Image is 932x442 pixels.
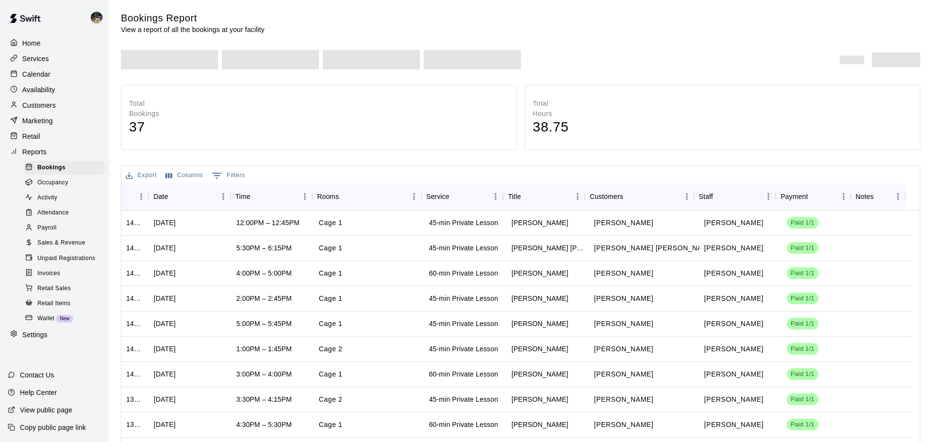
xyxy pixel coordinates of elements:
p: Cage 1 [319,268,343,278]
div: 1401992 [126,344,144,354]
div: Sun, Sep 07, 2025 [154,394,176,404]
h4: 38.75 [533,119,569,136]
div: Cooper Brilz [512,243,584,253]
div: Mon, Sep 08, 2025 [154,319,176,328]
p: Asher Nunn [594,268,653,278]
div: 1393283 [126,420,144,429]
div: Staff [699,183,713,210]
div: Marketing [8,114,101,128]
button: Menu [836,189,851,204]
div: Occupancy [23,176,105,190]
a: Settings [8,327,101,342]
div: Payroll [23,221,105,235]
span: Paid 1/1 [787,294,818,303]
p: Casey Peck [704,319,764,329]
div: Payment [776,183,850,210]
button: Sort [808,190,821,203]
p: Cage 1 [319,243,343,253]
div: 45-min Private Lesson [429,394,498,404]
div: Reports [8,145,101,159]
div: Invoices [23,267,105,280]
div: Kash Walker [512,394,568,404]
div: Camden Butler [512,420,568,429]
div: Date [149,183,231,210]
div: Bookings [23,161,105,175]
div: Payment [781,183,808,210]
a: Invoices [23,266,109,281]
img: Nolan Gilbert [91,12,102,23]
p: Availability [22,85,55,95]
button: Sort [521,190,534,203]
div: Service [426,183,449,210]
p: Cooper Brilz [594,243,715,253]
div: Thu, Sep 11, 2025 [154,294,176,303]
div: Title [503,183,585,210]
div: Wed, Sep 10, 2025 [154,243,176,253]
p: Nolan Gilbert [704,294,764,304]
a: Sales & Revenue [23,236,109,251]
div: 4:00PM – 5:00PM [236,268,292,278]
div: Thu, Sep 11, 2025 [154,268,176,278]
p: Calendar [22,69,50,79]
div: Wed, Sep 10, 2025 [154,420,176,429]
button: Sort [250,190,264,203]
a: Attendance [23,206,109,221]
p: Cage 1 [319,420,343,430]
p: Cage 1 [319,294,343,304]
div: 60-min Private Lesson [429,268,498,278]
p: Copy public page link [20,423,86,432]
button: Menu [134,189,149,204]
a: Retail Items [23,296,109,311]
div: 1403900 [126,294,144,303]
span: Activity [37,193,57,203]
p: Cage 1 [319,369,343,379]
div: Staff [694,183,776,210]
div: Time [231,183,313,210]
span: Paid 1/1 [787,370,818,379]
div: Retail [8,129,101,144]
div: Madilyn Emmert [512,319,568,328]
div: Time [235,183,250,210]
div: 12:00PM – 12:45PM [236,218,300,228]
div: 45-min Private Lesson [429,243,498,253]
p: Cage 1 [319,319,343,329]
button: Menu [680,189,694,204]
p: Nolan Gilbert [704,394,764,405]
a: Home [8,36,101,50]
button: Menu [407,189,421,204]
div: Notes [851,183,905,210]
button: Sort [126,190,140,203]
button: Menu [570,189,585,204]
div: 2:00PM – 2:45PM [236,294,292,303]
div: 3:00PM – 4:00PM [236,369,292,379]
div: Activity [23,191,105,205]
p: Total Bookings [129,98,171,119]
span: Paid 1/1 [787,244,818,253]
div: Nolan Gilbert [89,8,109,27]
span: Unpaid Registrations [37,254,95,263]
div: Rooms [312,183,421,210]
div: Availability [8,82,101,97]
h5: Bookings Report [121,12,265,25]
p: Customers [22,100,56,110]
div: Mason Buch [512,294,568,303]
div: 1406526 [126,268,144,278]
div: Retail Items [23,297,105,311]
button: Export [123,168,159,183]
p: Nolan Gilbert [704,243,764,253]
div: Sales & Revenue [23,236,105,250]
div: Calendar [8,67,101,82]
p: Services [22,54,49,64]
div: Customers [8,98,101,113]
p: Nolan Gilbert [704,268,764,278]
p: Cage 2 [319,394,343,405]
h4: 37 [129,119,171,136]
div: ID [121,183,149,210]
span: Invoices [37,269,60,278]
p: View a report of all the bookings at your facility [121,25,265,34]
button: Sort [623,190,637,203]
span: Paid 1/1 [787,420,818,429]
button: Show filters [210,168,248,183]
div: 1:00PM – 1:45PM [236,344,292,354]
